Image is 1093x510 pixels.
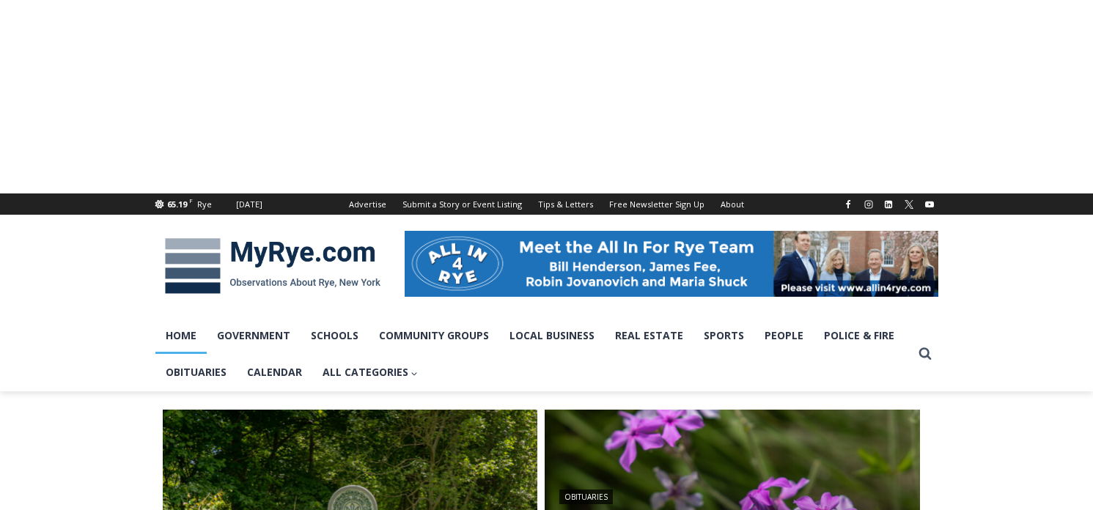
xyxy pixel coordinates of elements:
a: Free Newsletter Sign Up [601,193,713,215]
a: Advertise [341,193,394,215]
a: Instagram [860,196,877,213]
a: Facebook [839,196,857,213]
a: Linkedin [880,196,897,213]
span: 65.19 [167,199,187,210]
a: Sports [693,317,754,354]
img: MyRye.com [155,228,390,304]
a: About [713,193,752,215]
nav: Secondary Navigation [341,193,752,215]
span: All Categories [323,364,419,380]
a: Community Groups [369,317,499,354]
a: X [900,196,918,213]
div: [DATE] [236,198,262,211]
a: Local Business [499,317,605,354]
a: Tips & Letters [530,193,601,215]
a: YouTube [921,196,938,213]
a: People [754,317,814,354]
a: Government [207,317,301,354]
a: Police & Fire [814,317,905,354]
a: Home [155,317,207,354]
a: Obituaries [559,489,613,504]
img: All in for Rye [405,231,938,297]
button: View Search Form [912,341,938,367]
a: Schools [301,317,369,354]
a: All Categories [312,354,429,391]
span: F [189,196,193,204]
div: Rye [197,198,212,211]
a: Obituaries [155,354,237,391]
a: Calendar [237,354,312,391]
nav: Primary Navigation [155,317,912,391]
a: Submit a Story or Event Listing [394,193,530,215]
a: Real Estate [605,317,693,354]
